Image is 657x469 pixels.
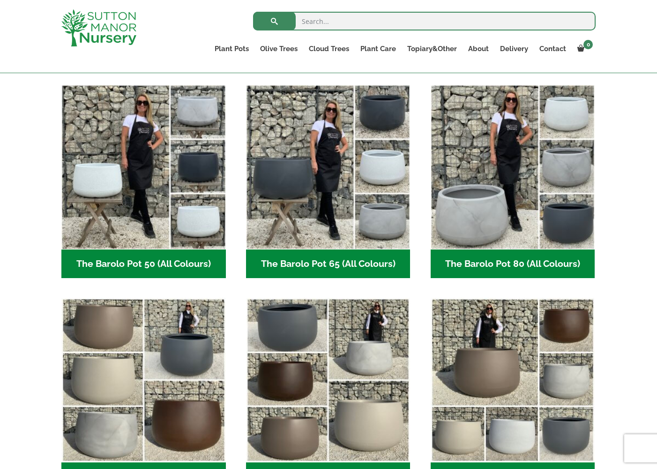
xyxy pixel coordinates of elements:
[246,85,411,250] img: The Barolo Pot 65 (All Colours)
[431,250,595,279] h2: The Barolo Pot 80 (All Colours)
[402,42,463,55] a: Topiary&Other
[463,42,494,55] a: About
[209,42,254,55] a: Plant Pots
[583,40,593,49] span: 0
[534,42,572,55] a: Contact
[61,85,226,278] a: Visit product category The Barolo Pot 50 (All Colours)
[355,42,402,55] a: Plant Care
[303,42,355,55] a: Cloud Trees
[246,298,411,462] img: The Barolo Pot 95 (All Colours)
[494,42,534,55] a: Delivery
[254,42,303,55] a: Olive Trees
[431,85,595,278] a: Visit product category The Barolo Pot 80 (All Colours)
[431,298,595,462] img: The Barolo Pot 110 (All Colours)
[61,298,226,462] img: The Barolo Pot 125 (All Colours)
[61,250,226,279] h2: The Barolo Pot 50 (All Colours)
[246,85,411,278] a: Visit product category The Barolo Pot 65 (All Colours)
[246,250,411,279] h2: The Barolo Pot 65 (All Colours)
[61,85,226,250] img: The Barolo Pot 50 (All Colours)
[253,12,596,30] input: Search...
[61,9,136,46] img: logo
[572,42,596,55] a: 0
[431,85,595,250] img: The Barolo Pot 80 (All Colours)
